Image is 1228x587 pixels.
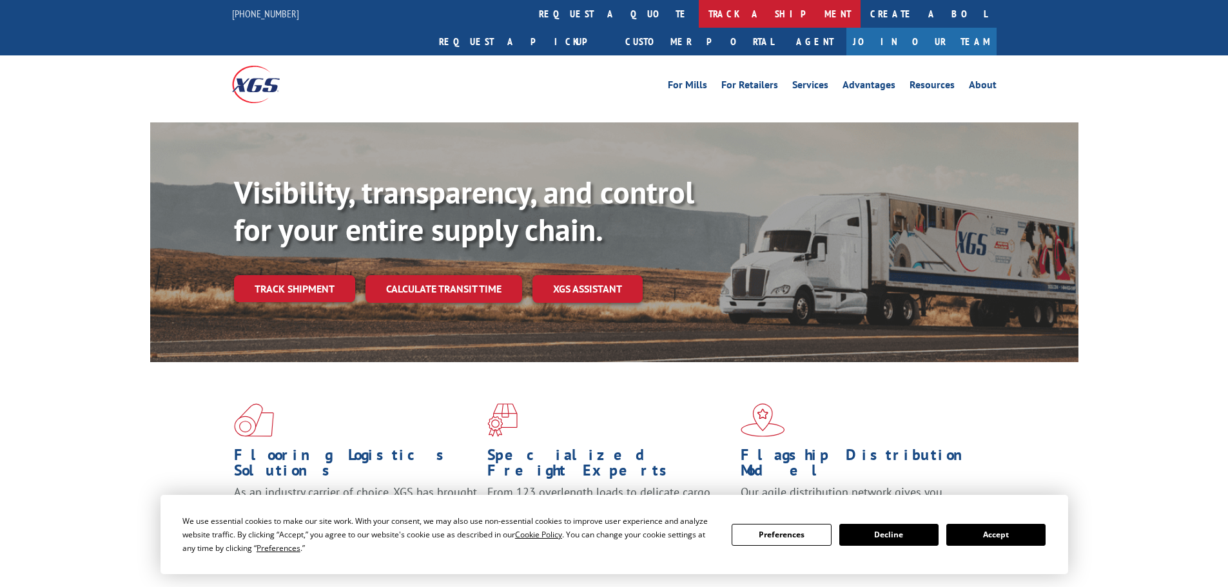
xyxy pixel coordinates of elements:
img: xgs-icon-total-supply-chain-intelligence-red [234,403,274,437]
a: For Retailers [721,80,778,94]
a: Advantages [843,80,895,94]
a: Request a pickup [429,28,616,55]
a: [PHONE_NUMBER] [232,7,299,20]
a: Agent [783,28,846,55]
a: Track shipment [234,275,355,302]
a: Calculate transit time [365,275,522,303]
a: For Mills [668,80,707,94]
a: Services [792,80,828,94]
a: Join Our Team [846,28,997,55]
p: From 123 overlength loads to delicate cargo, our experienced staff knows the best way to move you... [487,485,731,542]
img: xgs-icon-focused-on-flooring-red [487,403,518,437]
a: XGS ASSISTANT [532,275,643,303]
span: Our agile distribution network gives you nationwide inventory management on demand. [741,485,978,515]
a: Customer Portal [616,28,783,55]
button: Accept [946,524,1046,546]
a: Resources [910,80,955,94]
button: Decline [839,524,939,546]
span: Cookie Policy [515,529,562,540]
img: xgs-icon-flagship-distribution-model-red [741,403,785,437]
button: Preferences [732,524,831,546]
h1: Specialized Freight Experts [487,447,731,485]
b: Visibility, transparency, and control for your entire supply chain. [234,172,694,249]
span: Preferences [257,543,300,553]
span: As an industry carrier of choice, XGS has brought innovation and dedication to flooring logistics... [234,485,477,530]
div: Cookie Consent Prompt [161,495,1068,574]
h1: Flagship Distribution Model [741,447,984,485]
a: About [969,80,997,94]
div: We use essential cookies to make our site work. With your consent, we may also use non-essential ... [182,514,716,555]
h1: Flooring Logistics Solutions [234,447,478,485]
